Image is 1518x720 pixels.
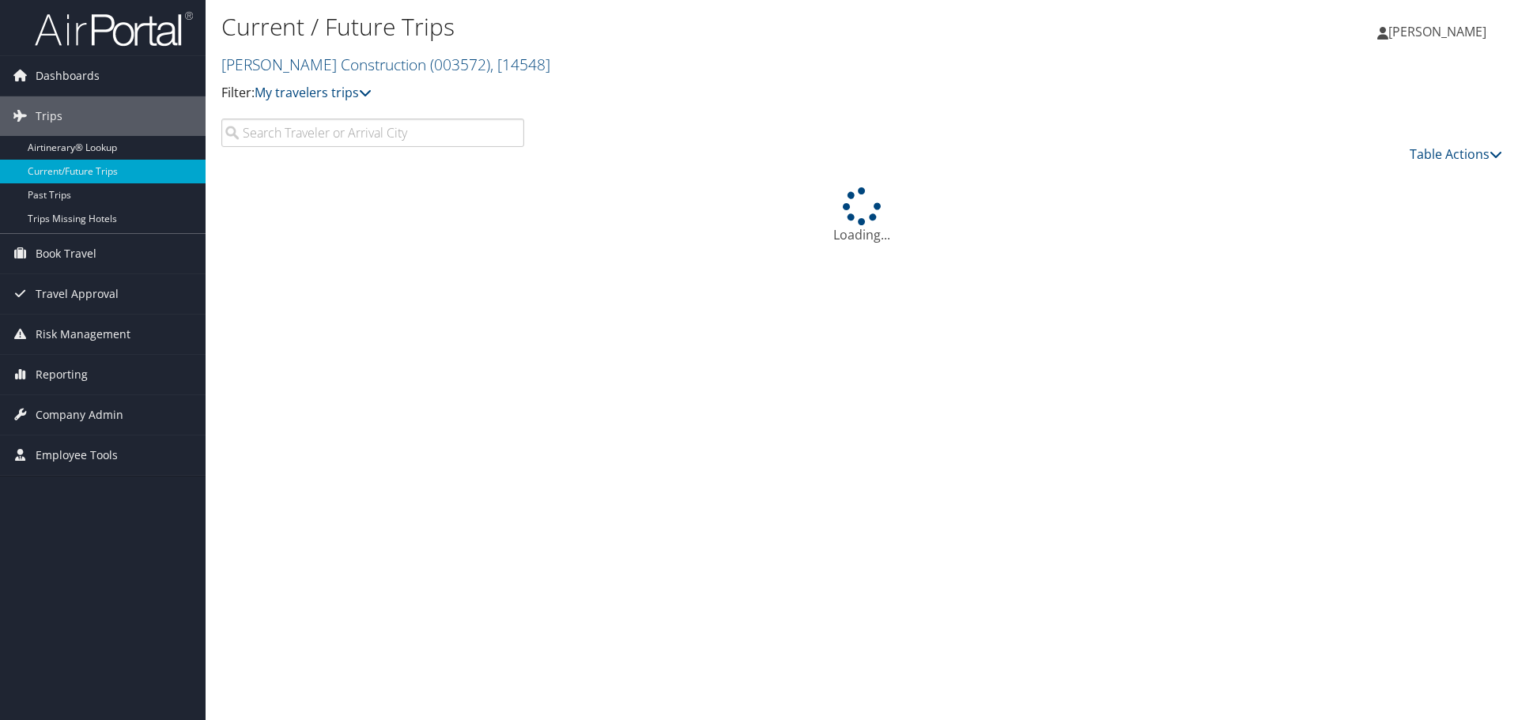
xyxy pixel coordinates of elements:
span: Travel Approval [36,274,119,314]
span: , [ 14548 ] [490,54,550,75]
a: My travelers trips [255,84,372,101]
div: Loading... [221,187,1502,244]
p: Filter: [221,83,1075,104]
span: Company Admin [36,395,123,435]
span: Trips [36,96,62,136]
span: Employee Tools [36,435,118,475]
a: [PERSON_NAME] [1377,8,1502,55]
a: Table Actions [1410,145,1502,163]
span: ( 003572 ) [430,54,490,75]
span: Book Travel [36,234,96,273]
span: Dashboards [36,56,100,96]
img: airportal-logo.png [35,10,193,47]
span: Reporting [36,355,88,394]
span: Risk Management [36,315,130,354]
span: [PERSON_NAME] [1388,23,1486,40]
input: Search Traveler or Arrival City [221,119,524,147]
h1: Current / Future Trips [221,10,1075,43]
a: [PERSON_NAME] Construction [221,54,550,75]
